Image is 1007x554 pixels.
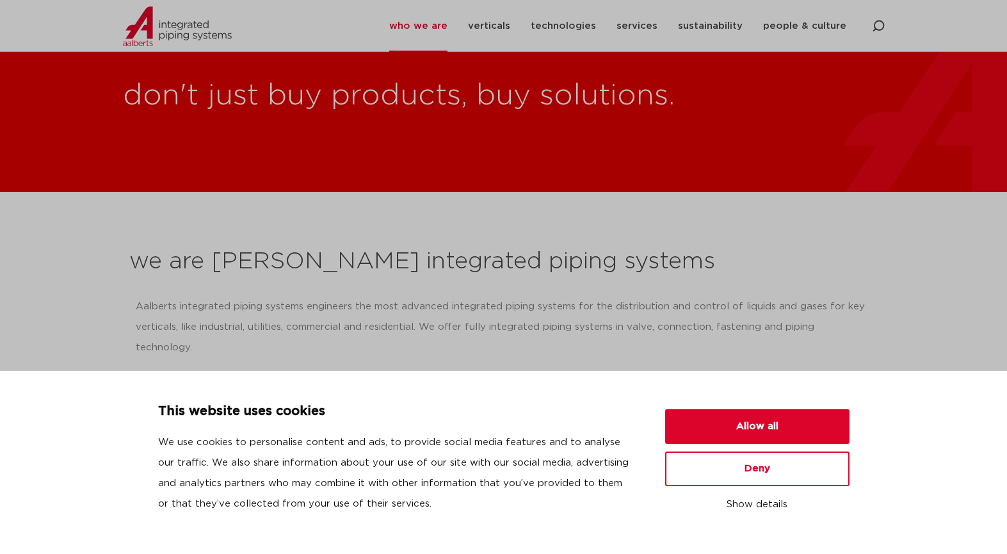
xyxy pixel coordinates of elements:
[665,409,850,444] button: Allow all
[136,367,872,428] p: We work hand-in-hand with our customers to create the perfect integrated piping system, that meet...
[665,452,850,486] button: Deny
[158,432,634,514] p: We use cookies to personalise content and ads, to provide social media features and to analyse ou...
[136,297,872,358] p: Aalberts integrated piping systems engineers the most advanced integrated piping systems for the ...
[129,247,878,277] h2: we are [PERSON_NAME] integrated piping systems
[158,402,634,422] p: This website uses cookies
[665,494,850,516] button: Show details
